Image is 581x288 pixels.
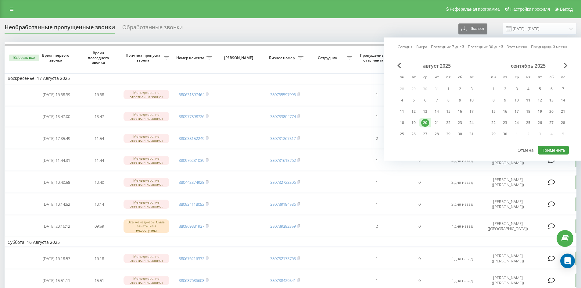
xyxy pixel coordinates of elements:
div: пт 29 авг. 2025 г. [443,130,454,139]
div: 4 [524,85,532,93]
a: 380443374928 [179,180,204,185]
td: [DATE] 17:35:49 [35,128,78,149]
div: пн 29 сент. 2025 г. [488,130,499,139]
div: 15 [490,108,497,116]
div: вс 28 сент. 2025 г. [557,118,569,127]
div: 9 [456,96,464,104]
div: 12 [536,96,544,104]
a: Предыдущий месяц [531,44,567,50]
abbr: четверг [432,73,441,82]
div: 29 [490,130,497,138]
div: пн 4 авг. 2025 г. [396,96,408,105]
div: 16 [501,108,509,116]
a: Последние 7 дней [431,44,464,50]
a: 380676216332 [179,256,204,261]
div: 28 [433,130,441,138]
div: пт 5 сент. 2025 г. [534,84,546,94]
span: Реферальная программа [450,7,500,12]
div: Менеджеры не ответили на звонок [124,90,169,99]
div: 21 [559,108,567,116]
div: 10 [468,96,475,104]
div: 1 [490,85,497,93]
abbr: воскресенье [467,73,476,82]
button: Применить [538,146,569,155]
td: 3 дня назад [441,172,483,193]
a: 380731615762 [270,158,296,163]
div: вс 31 авг. 2025 г. [466,130,477,139]
div: сб 9 авг. 2025 г. [454,96,466,105]
div: пт 22 авг. 2025 г. [443,118,454,127]
div: чт 21 авг. 2025 г. [431,118,443,127]
div: пт 12 сент. 2025 г. [534,96,546,105]
a: 380976231039 [179,158,204,163]
div: 8 [444,96,452,104]
div: вс 21 сент. 2025 г. [557,107,569,116]
div: 26 [536,119,544,127]
abbr: воскресенье [558,73,568,82]
div: пн 11 авг. 2025 г. [396,107,408,116]
div: сб 20 сент. 2025 г. [546,107,557,116]
abbr: пятница [535,73,544,82]
td: 16:18 [78,248,120,269]
td: 13:47 [78,106,120,127]
div: 25 [524,119,532,127]
a: 380733804774 [270,114,296,119]
div: чт 11 сент. 2025 г. [522,96,534,105]
div: сб 30 авг. 2025 г. [454,130,466,139]
a: 380631897464 [179,92,204,97]
div: Обработанные звонки [122,24,183,34]
button: Выбрать все [9,55,39,61]
div: 23 [456,119,464,127]
td: 10:14 [78,194,120,215]
a: 380969881937 [179,223,204,229]
div: вт 19 авг. 2025 г. [408,118,419,127]
div: пт 8 авг. 2025 г. [443,96,454,105]
a: 380738429341 [270,278,296,283]
div: сб 6 сент. 2025 г. [546,84,557,94]
div: вс 14 сент. 2025 г. [557,96,569,105]
a: Вчера [416,44,427,50]
div: 30 [501,130,509,138]
span: [PERSON_NAME] [220,55,259,60]
abbr: понедельник [397,73,407,82]
div: 9 [501,96,509,104]
div: сб 16 авг. 2025 г. [454,107,466,116]
div: 19 [536,108,544,116]
div: 7 [433,96,441,104]
div: 14 [433,108,441,116]
div: 11 [398,108,406,116]
span: Бизнес номер [267,55,298,60]
div: 8 [490,96,497,104]
div: Менеджеры не ответили на звонок [124,156,169,165]
div: Менеджеры не ответили на звонок [124,134,169,143]
div: Менеджеры не ответили на звонок [124,112,169,121]
button: Отмена [514,146,537,155]
abbr: пятница [444,73,453,82]
div: Open Intercom Messenger [560,254,575,268]
div: Необработанные пропущенные звонки [5,24,115,34]
a: 380739184586 [270,201,296,207]
abbr: четверг [524,73,533,82]
div: 10 [513,96,521,104]
span: Номер клиента [175,55,206,60]
div: вт 12 авг. 2025 г. [408,107,419,116]
div: чт 28 авг. 2025 г. [431,130,443,139]
span: Пропущенных от клиента [358,53,389,62]
div: 17 [468,108,475,116]
div: ср 13 авг. 2025 г. [419,107,431,116]
div: чт 18 сент. 2025 г. [522,107,534,116]
abbr: понедельник [489,73,498,82]
div: 25 [398,130,406,138]
div: вт 23 сент. 2025 г. [499,118,511,127]
div: ср 17 сент. 2025 г. [511,107,522,116]
a: 380934118052 [179,201,204,207]
div: 24 [468,119,475,127]
div: ср 3 сент. 2025 г. [511,84,522,94]
abbr: среда [421,73,430,82]
div: 13 [547,96,555,104]
div: вс 3 авг. 2025 г. [466,84,477,94]
div: пт 1 авг. 2025 г. [443,84,454,94]
abbr: суббота [547,73,556,82]
span: Previous Month [397,63,401,68]
a: 380731267517 [270,136,296,141]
